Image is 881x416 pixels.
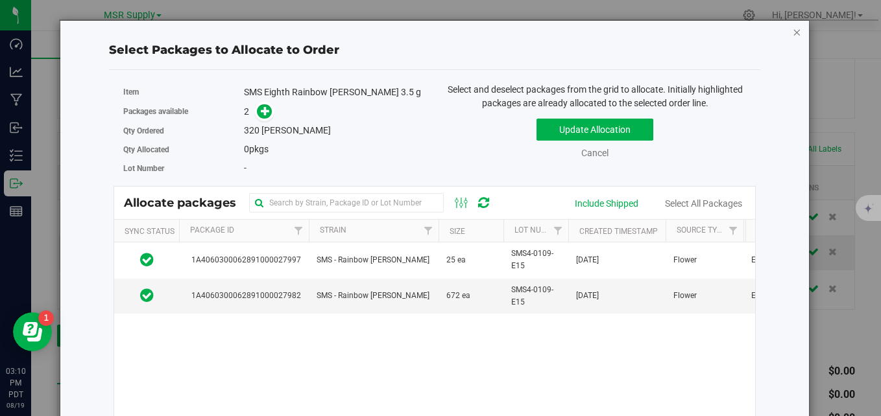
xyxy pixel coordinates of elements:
label: Qty Ordered [123,125,244,137]
a: Filter [547,220,568,242]
span: Flower [673,290,697,302]
span: - [244,163,247,173]
div: SMS Eighth Rainbow [PERSON_NAME] 3.5 g [244,86,425,99]
span: Allocate packages [124,196,249,210]
div: Include Shipped [575,197,638,211]
span: SMS4-0109-E15 [511,248,561,272]
label: Lot Number [123,163,244,174]
span: 1A4060300062891000027997 [187,254,301,266]
a: Source Type [677,225,727,235]
a: Lot Number [514,225,561,235]
span: 2 [244,106,249,117]
input: Search by Strain, Package ID or Lot Number [249,193,444,213]
span: ELO4-0109-15 [751,254,801,266]
span: Select and deselect packages from the grid to allocate. Initially highlighted packages are alread... [448,84,743,108]
a: Filter [287,220,309,242]
span: In Sync [140,286,154,305]
span: 0 [244,144,249,154]
label: Item [123,86,244,98]
span: SMS - Rainbow [PERSON_NAME] [317,254,429,266]
iframe: Resource center unread badge [38,310,54,326]
a: Filter [722,220,743,242]
span: pkgs [244,144,269,154]
a: Strain [320,225,346,235]
a: Size [450,227,465,236]
a: Select All Packages [665,198,742,209]
span: Flower [673,254,697,266]
span: 1A4060300062891000027982 [187,290,301,302]
button: Update Allocation [537,119,653,141]
span: SMS - Rainbow [PERSON_NAME] [317,290,429,302]
iframe: Resource center [13,312,52,351]
label: Qty Allocated [123,144,244,156]
span: ELO4-0109-15 [751,290,801,302]
a: Filter [417,220,439,242]
span: 25 ea [446,254,466,266]
span: [DATE] [576,290,599,302]
a: Cancel [581,148,609,158]
div: Select Packages to Allocate to Order [109,41,760,59]
span: SMS4-0109-E15 [511,284,561,308]
span: In Sync [140,251,154,269]
span: [PERSON_NAME] [261,125,331,135]
a: Created Timestamp [579,227,658,236]
span: 672 ea [446,290,470,302]
a: Sync Status [125,227,175,236]
label: Packages available [123,106,244,117]
span: [DATE] [576,254,599,266]
span: 320 [244,125,259,135]
a: Package Id [190,225,234,235]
